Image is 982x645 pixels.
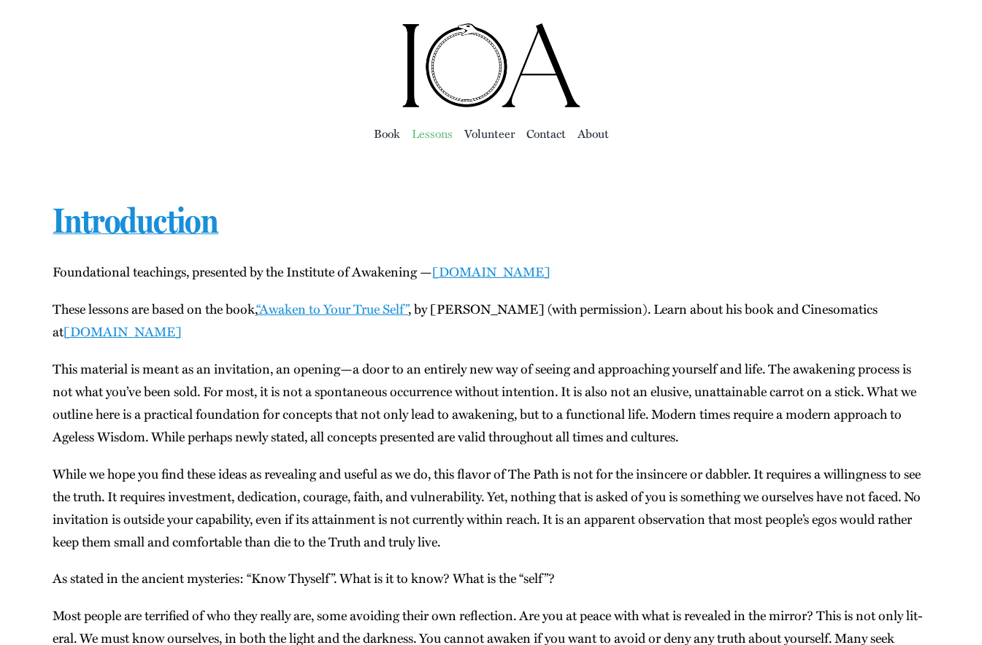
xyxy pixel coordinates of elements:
[256,299,408,318] a: “Awak­en to Your True Self”
[464,123,515,144] a: Vol­un­teer
[53,463,929,553] p: While we hope you find these ideas as reveal­ing and use­ful as we do, this fla­vor of The Path i...
[53,358,929,448] p: This mate­r­i­al is meant as an invi­ta­tion, an opening—a door to an entire­ly new way of see­in...
[432,262,551,281] a: [DOMAIN_NAME]
[53,298,929,343] p: These lessons are based on the book, , by [PERSON_NAME] (with per­mis­sion). Learn about his book...
[400,19,583,38] a: ioa-logo
[53,260,929,283] p: Foun­da­tion­al teach­ings, pre­sent­ed by the Insti­tute of Awak­en­ing —
[53,109,929,156] nav: Main
[53,200,218,241] a: Introduction
[526,123,566,144] a: Con­tact
[412,123,453,144] a: Lessons
[578,123,609,144] a: About
[400,22,583,109] img: Institute of Awakening
[53,567,929,590] p: As stat­ed in the ancient mys­ter­ies: “Know Thy­self”. What is it to know? What is the “self”?
[64,322,182,341] a: [DOMAIN_NAME]
[374,123,400,144] a: Book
